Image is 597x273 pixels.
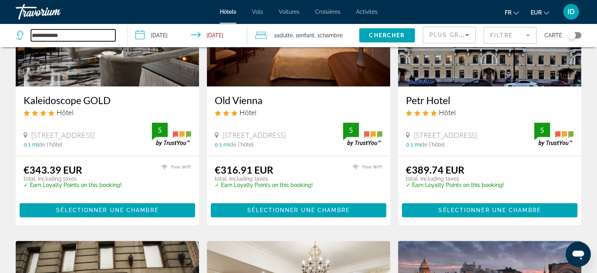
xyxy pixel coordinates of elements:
img: trustyou-badge.svg [343,123,382,146]
a: Petr Hotel [406,94,573,106]
button: Change currency [531,7,549,18]
span: de l'hôtel [38,141,62,148]
div: 4 star Hotel [406,108,573,117]
li: Free WiFi [349,164,382,170]
a: Voitures [279,9,299,15]
p: total, including taxes [406,176,504,182]
span: Chambre [319,32,343,38]
span: Sélectionner une chambre [247,207,349,213]
p: total, including taxes [215,176,313,182]
a: Travorium [16,2,94,22]
span: 0.1 mi [406,141,421,148]
img: trustyou-badge.svg [152,123,191,146]
span: 0.1 mi [215,141,230,148]
span: [STREET_ADDRESS] [31,131,95,139]
img: trustyou-badge.svg [534,123,573,146]
p: ✓ Earn Loyalty Points on this booking! [406,182,504,188]
a: Kaleidoscope GOLD [24,94,191,106]
p: ✓ Earn Loyalty Points on this booking! [215,182,313,188]
button: Toggle map [562,32,581,39]
p: ✓ Earn Loyalty Points on this booking! [24,182,122,188]
span: , 1 [293,30,314,41]
ins: €316.91 EUR [215,164,273,176]
a: Sélectionner une chambre [402,205,577,213]
div: 5 [534,125,550,135]
span: Carte [544,30,562,41]
span: de l'hôtel [421,141,445,148]
div: 4 star Hotel [24,108,191,117]
a: Vols [252,9,263,15]
li: Free WiFi [158,164,191,170]
a: Hôtels [220,9,236,15]
span: Hôtel [439,108,456,117]
span: , 1 [314,30,343,41]
span: Hôtel [239,108,256,117]
span: [STREET_ADDRESS] [223,131,286,139]
button: Sélectionner une chambre [20,203,195,217]
ins: €343.39 EUR [24,164,82,176]
span: Sélectionner une chambre [56,207,158,213]
span: de l'hôtel [230,141,254,148]
span: 0.1 mi [24,141,38,148]
div: 5 [343,125,359,135]
span: Adulte [276,32,293,38]
a: Sélectionner une chambre [20,205,195,213]
span: ID [568,8,575,16]
button: Sélectionner une chambre [402,203,577,217]
button: Travelers: 1 adult, 1 child [247,24,359,47]
button: Chercher [359,28,415,42]
span: Enfant [298,32,314,38]
button: Change language [505,7,519,18]
a: Croisières [315,9,340,15]
span: Sélectionner une chambre [438,207,540,213]
span: 1 [274,30,293,41]
span: Chercher [369,32,405,38]
a: Activités [356,9,378,15]
span: Hôtel [57,108,73,117]
span: EUR [531,9,542,16]
a: Sélectionner une chambre [211,205,386,213]
span: fr [505,9,511,16]
button: Filter [484,27,537,44]
span: [STREET_ADDRESS] [414,131,477,139]
ins: €389.74 EUR [406,164,464,176]
button: Sélectionner une chambre [211,203,386,217]
p: total, including taxes [24,176,122,182]
div: 3 star Hotel [215,108,382,117]
div: 5 [152,125,168,135]
mat-select: Sort by [429,30,469,40]
span: Plus grandes économies [429,32,523,38]
iframe: Bouton de lancement de la fenêtre de messagerie [566,242,591,267]
button: Check-in date: Oct 27, 2025 Check-out date: Oct 31, 2025 [128,24,247,47]
button: User Menu [561,4,581,20]
a: Old Vienna [215,94,382,106]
